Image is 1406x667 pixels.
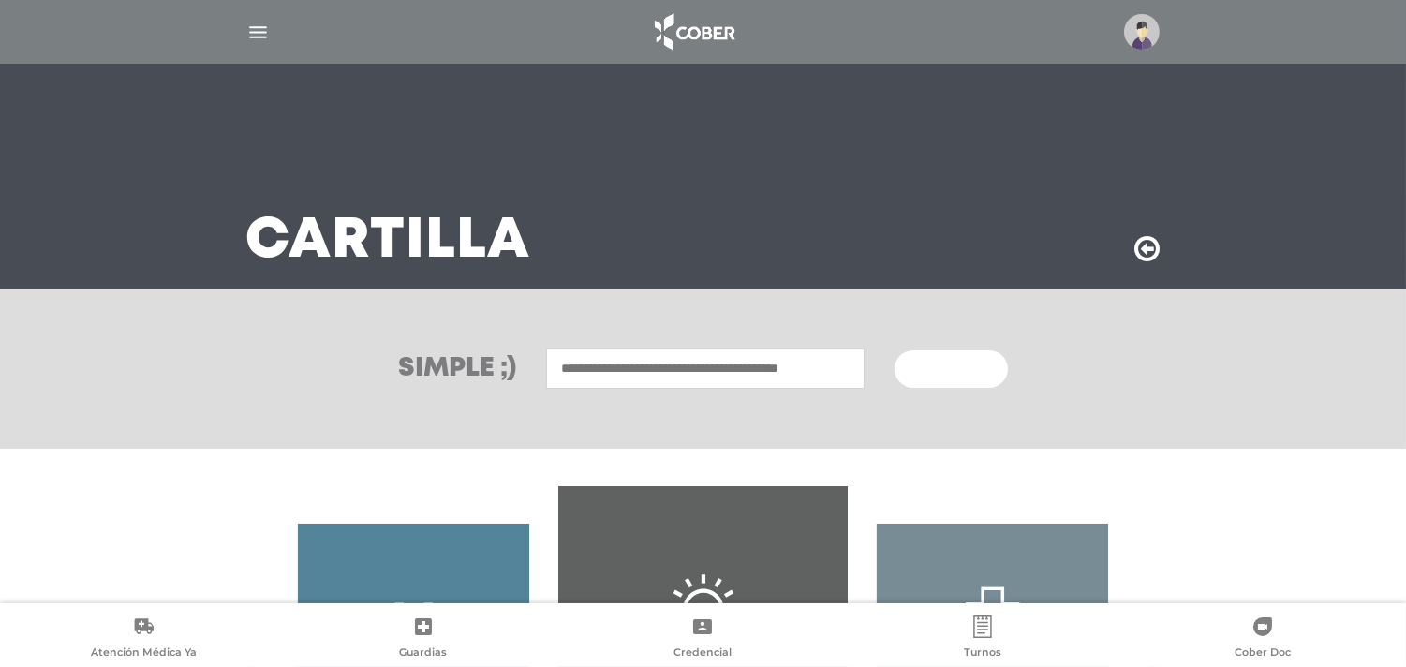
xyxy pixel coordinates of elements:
a: Guardias [284,615,564,663]
img: Cober_menu-lines-white.svg [246,21,270,44]
a: Credencial [563,615,843,663]
button: Buscar [895,350,1007,388]
span: Atención Médica Ya [91,645,197,662]
span: Cober Doc [1235,645,1291,662]
a: Turnos [843,615,1123,663]
h3: Simple ;) [398,356,516,382]
span: Guardias [399,645,447,662]
span: Turnos [964,645,1001,662]
span: Credencial [673,645,732,662]
img: logo_cober_home-white.png [644,9,743,54]
h3: Cartilla [246,217,531,266]
a: Atención Médica Ya [4,615,284,663]
span: Buscar [917,363,971,377]
a: Cober Doc [1122,615,1402,663]
img: profile-placeholder.svg [1124,14,1160,50]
